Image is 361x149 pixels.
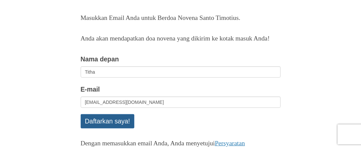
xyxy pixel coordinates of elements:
font: Daftarkan saya! [85,118,130,125]
font: Dengan memasukkan email Anda, Anda menyetujui [81,140,215,147]
font: Nama depan [81,55,119,63]
input: Opsional [81,66,281,78]
button: Daftarkan saya! [81,114,135,128]
font: Anda akan mendapatkan doa novena yang dikirim ke kotak masuk Anda! [81,35,270,42]
font: Masukkan Email Anda untuk Berdoa Novena Santo Timotius. [81,14,241,21]
font: E-mail [81,86,100,93]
